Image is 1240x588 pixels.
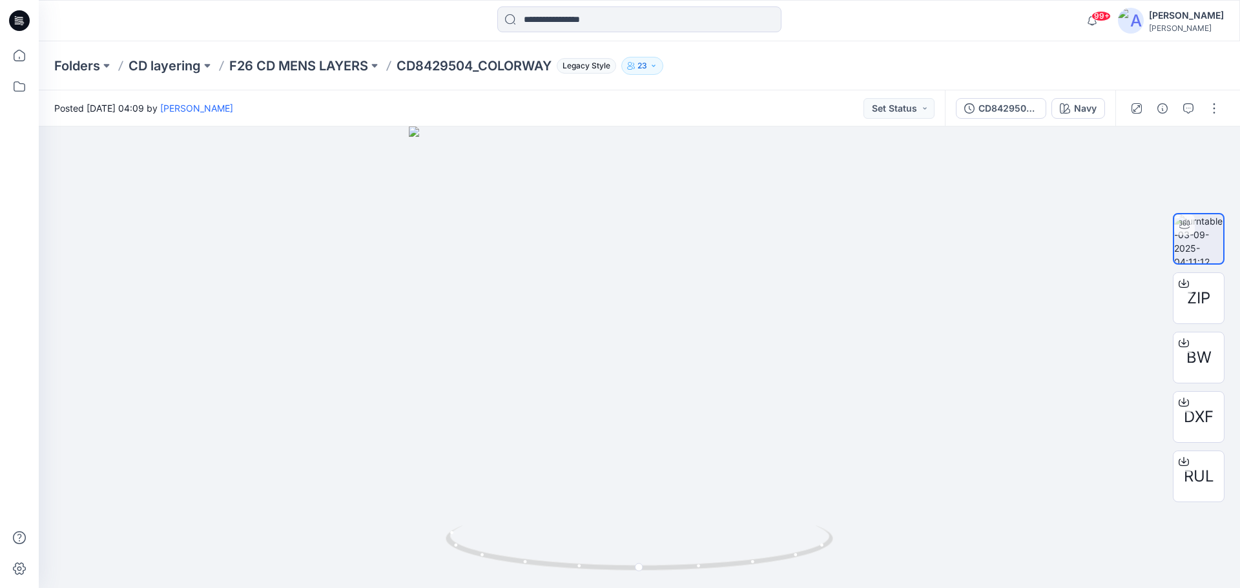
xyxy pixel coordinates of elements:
[637,59,647,73] p: 23
[552,57,616,75] button: Legacy Style
[1184,405,1214,429] span: DXF
[397,57,552,75] p: CD8429504_COLORWAY
[1118,8,1144,34] img: avatar
[1174,214,1223,263] img: turntable-03-09-2025-04:11:12
[1184,465,1214,488] span: RUL
[557,58,616,74] span: Legacy Style
[1187,287,1210,310] span: ZIP
[1091,11,1111,21] span: 99+
[1152,98,1173,119] button: Details
[160,103,233,114] a: [PERSON_NAME]
[978,101,1038,116] div: CD8429504_COLORWAY
[54,57,100,75] a: Folders
[1186,346,1212,369] span: BW
[229,57,368,75] a: F26 CD MENS LAYERS
[54,101,233,115] span: Posted [DATE] 04:09 by
[1149,8,1224,23] div: [PERSON_NAME]
[129,57,201,75] a: CD layering
[621,57,663,75] button: 23
[1051,98,1105,119] button: Navy
[1074,101,1097,116] div: Navy
[956,98,1046,119] button: CD8429504_COLORWAY
[1149,23,1224,33] div: [PERSON_NAME]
